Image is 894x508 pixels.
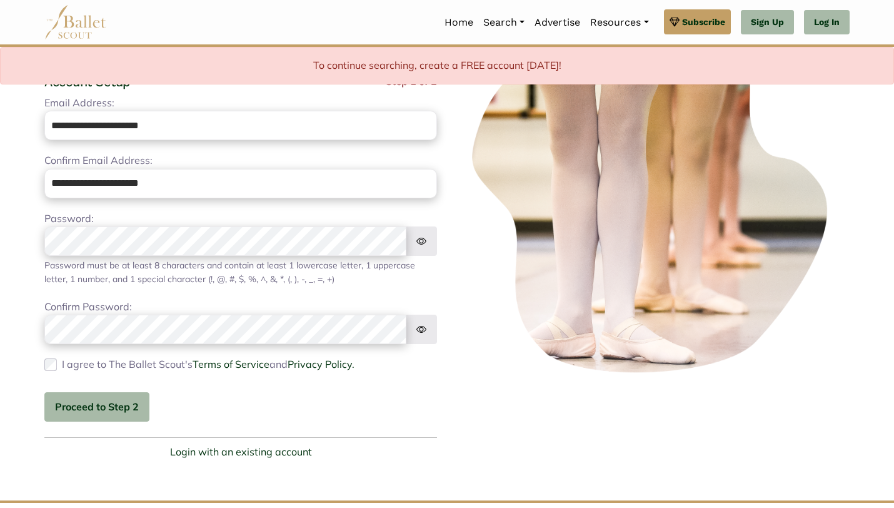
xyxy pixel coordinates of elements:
a: Resources [585,9,653,36]
span: Step 1 of 2 [386,74,437,95]
label: Email Address: [44,95,114,111]
div: Password must be at least 8 characters and contain at least 1 lowercase letter, 1 uppercase lette... [44,258,437,287]
a: Sign Up [741,10,794,35]
a: Privacy Policy. [288,358,354,370]
span: Subscribe [682,15,725,29]
a: Home [439,9,478,36]
img: gem.svg [670,15,680,29]
label: Confirm Password: [44,299,132,315]
a: Login with an existing account [170,444,312,460]
a: Log In [804,10,850,35]
label: Confirm Email Address: [44,153,153,169]
label: Password: [44,211,94,227]
img: ballerinas [457,12,850,380]
label: I agree to The Ballet Scout's and [62,357,354,373]
a: Terms of Service [193,358,269,370]
button: Proceed to Step 2 [44,392,149,422]
a: Search [478,9,530,36]
a: Advertise [530,9,585,36]
a: Subscribe [664,9,731,34]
